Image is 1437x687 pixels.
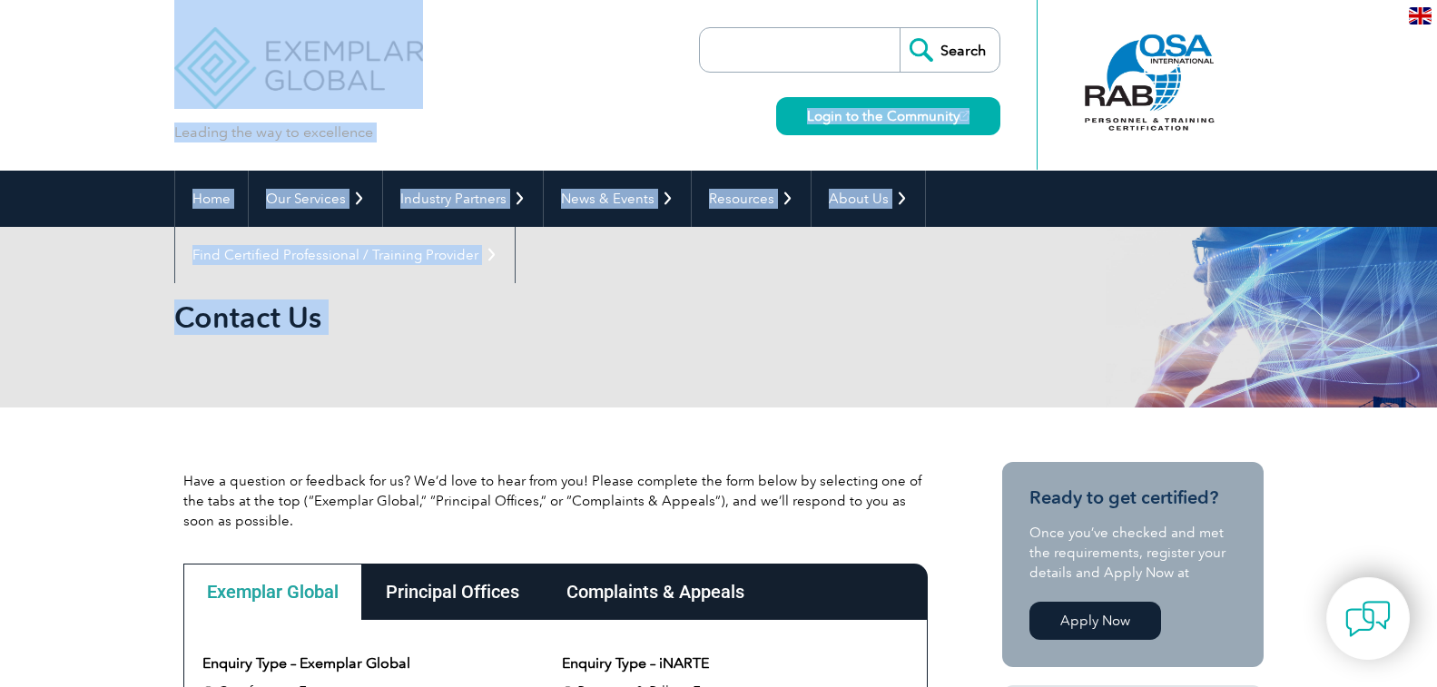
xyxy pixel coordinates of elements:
legend: Enquiry Type – iNARTE [562,653,709,674]
p: Once you’ve checked and met the requirements, register your details and Apply Now at [1029,523,1236,583]
a: Industry Partners [383,171,543,227]
a: Resources [692,171,811,227]
a: News & Events [544,171,691,227]
a: Our Services [249,171,382,227]
p: Have a question or feedback for us? We’d love to hear from you! Please complete the form below by... [183,471,928,531]
a: Login to the Community [776,97,1000,135]
img: open_square.png [960,111,969,121]
a: Find Certified Professional / Training Provider [175,227,515,283]
input: Search [900,28,999,72]
h3: Ready to get certified? [1029,486,1236,509]
a: About Us [812,171,925,227]
div: Principal Offices [362,564,543,620]
div: Complaints & Appeals [543,564,768,620]
legend: Enquiry Type – Exemplar Global [202,653,410,674]
img: contact-chat.png [1345,596,1391,642]
p: Leading the way to excellence [174,123,373,142]
img: en [1409,7,1432,25]
a: Home [175,171,248,227]
div: Exemplar Global [183,564,362,620]
h1: Contact Us [174,299,871,335]
a: Apply Now [1029,602,1161,640]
